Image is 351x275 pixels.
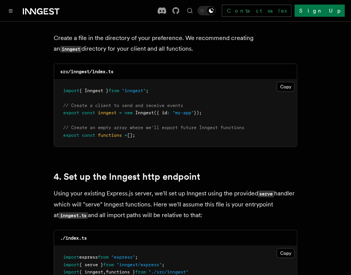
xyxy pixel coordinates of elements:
span: { Inngest } [79,88,108,93]
span: new [124,110,132,115]
span: = [124,133,127,138]
span: ; [146,88,148,93]
span: // Create an empty array where we'll export future Inngest functions [63,125,244,130]
span: }); [194,110,202,115]
a: Contact sales [222,5,292,17]
code: serve [258,191,274,197]
p: Using your existing Express.js server, we'll set up Inngest using the provided handler which will... [54,188,297,221]
span: import [63,254,79,260]
span: , [103,269,106,275]
button: Toggle navigation [6,6,15,15]
span: = [119,110,122,115]
span: []; [127,133,135,138]
span: ; [135,254,138,260]
span: from [108,88,119,93]
span: from [135,269,146,275]
code: inngest.ts [59,213,88,219]
span: ; [162,262,164,267]
span: : [167,110,170,115]
span: import [63,269,79,275]
span: "inngest/express" [116,262,162,267]
span: const [82,110,95,115]
code: src/inngest/index.ts [60,69,113,74]
button: Toggle dark mode [198,6,216,15]
span: "my-app" [172,110,194,115]
span: Inngest [135,110,154,115]
p: Create a file in the directory of your preference. We recommend creating an directory for your cl... [54,33,297,54]
span: from [103,262,114,267]
a: Sign Up [295,5,345,17]
span: ({ id [154,110,167,115]
button: Copy [277,248,295,258]
span: functions [98,133,122,138]
span: inngest [98,110,116,115]
span: export [63,110,79,115]
span: // Create a client to send and receive events [63,103,183,108]
span: import [63,262,79,267]
span: "./src/inngest" [148,269,188,275]
span: const [82,133,95,138]
button: Find something... [185,6,195,15]
span: import [63,88,79,93]
a: 4. Set up the Inngest http endpoint [54,171,200,182]
span: functions } [106,269,135,275]
span: "express" [111,254,135,260]
span: { serve } [79,262,103,267]
span: from [98,254,108,260]
span: { inngest [79,269,103,275]
button: Copy [277,82,295,92]
code: inngest [60,46,81,53]
span: express [79,254,98,260]
code: ./index.ts [60,235,87,241]
span: "inngest" [122,88,146,93]
span: export [63,133,79,138]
